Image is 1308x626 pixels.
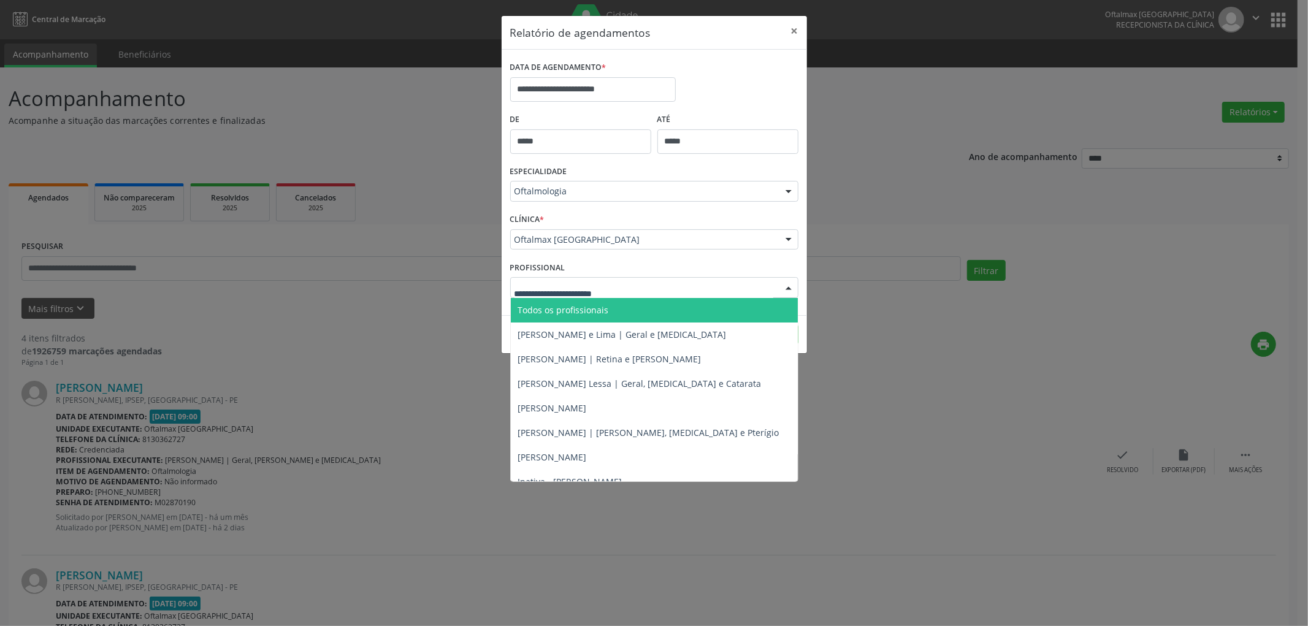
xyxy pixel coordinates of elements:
h5: Relatório de agendamentos [510,25,651,40]
label: De [510,110,651,129]
span: [PERSON_NAME] [518,402,587,414]
label: PROFISSIONAL [510,258,565,277]
button: Close [782,16,807,46]
span: [PERSON_NAME] | [PERSON_NAME], [MEDICAL_DATA] e Pterígio [518,427,779,438]
span: Oftalmax [GEOGRAPHIC_DATA] [514,234,773,246]
label: CLÍNICA [510,210,545,229]
span: [PERSON_NAME] | Retina e [PERSON_NAME] [518,353,702,365]
span: [PERSON_NAME] Lessa | Geral, [MEDICAL_DATA] e Catarata [518,378,762,389]
span: [PERSON_NAME] [518,451,587,463]
span: [PERSON_NAME] e Lima | Geral e [MEDICAL_DATA] [518,329,727,340]
span: Todos os profissionais [518,304,609,316]
span: Inativa - [PERSON_NAME] [518,476,622,487]
label: DATA DE AGENDAMENTO [510,58,606,77]
label: ESPECIALIDADE [510,162,567,181]
label: ATÉ [657,110,798,129]
span: Oftalmologia [514,185,773,197]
